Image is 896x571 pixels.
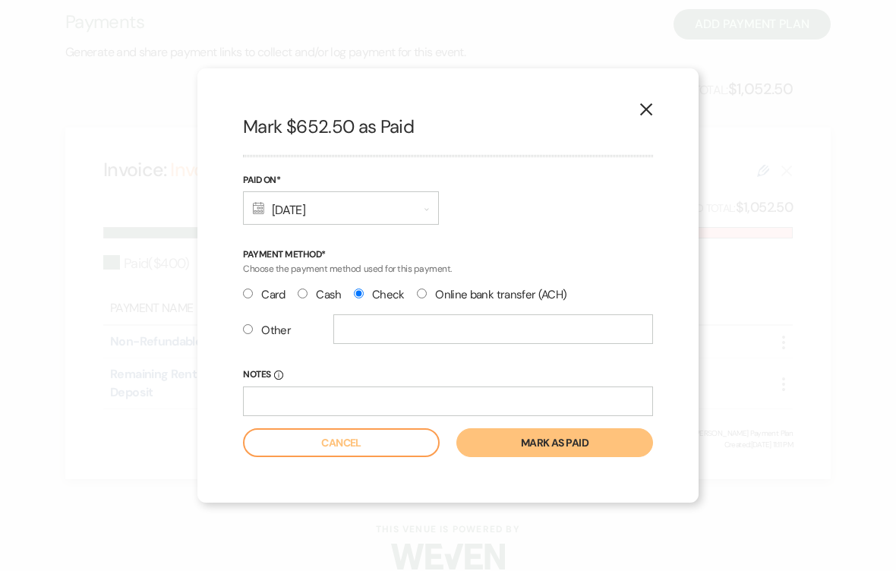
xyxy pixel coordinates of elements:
label: Paid On* [243,172,439,189]
h2: Mark $652.50 as Paid [243,114,653,140]
input: Other [243,324,253,334]
p: Payment Method* [243,248,653,262]
input: Card [243,289,253,298]
button: Cancel [243,428,440,457]
span: Choose the payment method used for this payment. [243,263,452,275]
input: Online bank transfer (ACH) [417,289,427,298]
label: Cash [298,285,342,305]
div: [DATE] [243,191,439,225]
label: Notes [243,367,653,383]
input: Cash [298,289,308,298]
label: Other [243,320,291,341]
input: Check [354,289,364,298]
label: Card [243,285,286,305]
label: Check [354,285,405,305]
label: Online bank transfer (ACH) [417,285,567,305]
button: Mark as paid [456,428,653,457]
